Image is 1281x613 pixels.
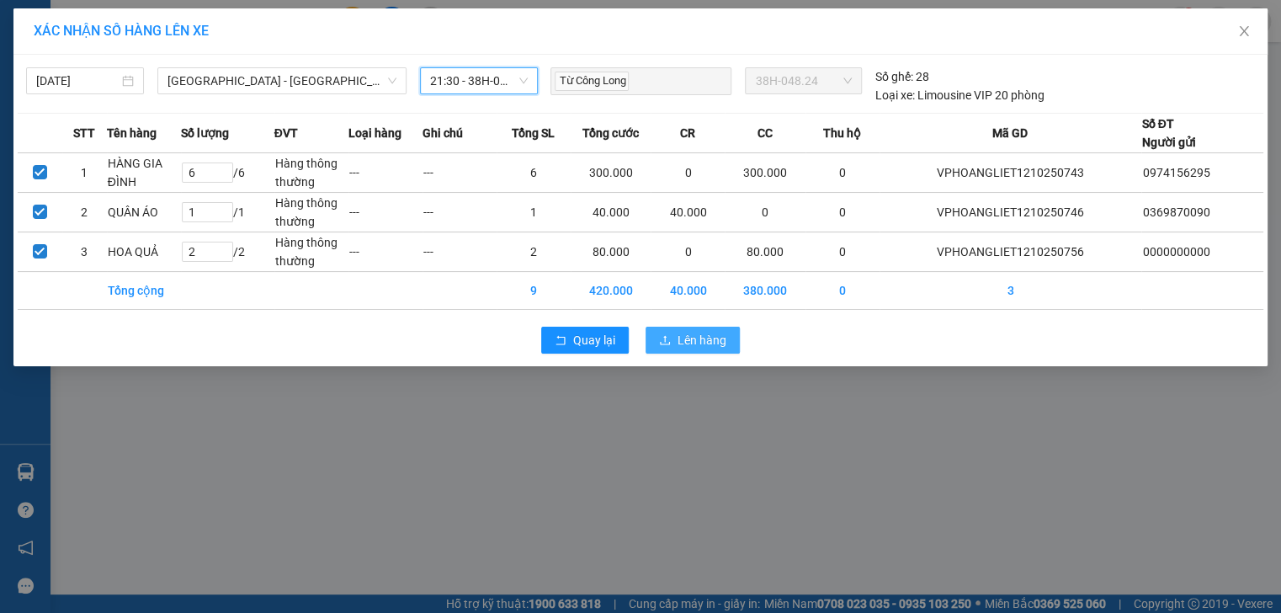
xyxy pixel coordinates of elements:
td: HOA QUẢ [107,232,181,272]
td: --- [423,193,497,232]
td: --- [348,153,423,193]
span: Loại hàng [348,124,401,142]
span: rollback [555,334,566,348]
td: / 2 [181,232,274,272]
span: 0974156295 [1142,166,1209,179]
td: QUÂN ÁO [107,193,181,232]
td: / 6 [181,153,274,193]
span: CR [680,124,695,142]
span: Số lượng [181,124,229,142]
td: 0 [651,232,725,272]
span: Thu hộ [823,124,861,142]
span: 38H-048.24 [755,68,852,93]
td: 0 [651,153,725,193]
span: Tổng SL [512,124,555,142]
span: 21:30 - 38H-048.24 [430,68,528,93]
td: 9 [497,272,571,310]
td: 40.000 [651,272,725,310]
td: VPHOANGLIET1210250743 [880,153,1142,193]
td: / 1 [181,193,274,232]
div: 28 [875,67,929,86]
td: 2 [497,232,571,272]
td: VPHOANGLIET1210250746 [880,193,1142,232]
td: Hàng thông thường [274,232,348,272]
span: 0000000000 [1142,245,1209,259]
span: close [1237,24,1251,38]
td: 300.000 [725,153,805,193]
input: 12/10/2025 [36,72,119,90]
td: 80.000 [725,232,805,272]
button: Close [1220,8,1268,56]
td: 0 [805,193,880,232]
td: --- [423,232,497,272]
td: 0 [805,272,880,310]
td: 40.000 [651,193,725,232]
td: 1 [62,153,107,193]
td: 0 [805,232,880,272]
span: Tên hàng [107,124,157,142]
td: 1 [497,193,571,232]
div: Số ĐT Người gửi [1141,115,1195,152]
span: upload [659,334,671,348]
td: HÀNG GIA ĐÌNH [107,153,181,193]
td: 6 [497,153,571,193]
td: 40.000 [571,193,651,232]
td: 80.000 [571,232,651,272]
td: 0 [805,153,880,193]
td: Hàng thông thường [274,153,348,193]
td: 2 [62,193,107,232]
td: 380.000 [725,272,805,310]
span: CC [757,124,772,142]
td: 0 [725,193,805,232]
span: STT [73,124,95,142]
span: Mã GD [992,124,1028,142]
td: 300.000 [571,153,651,193]
span: XÁC NHẬN SỐ HÀNG LÊN XE [34,23,209,39]
span: Quay lại [573,331,615,349]
span: down [387,76,397,86]
span: Loại xe: [875,86,915,104]
button: uploadLên hàng [646,327,740,354]
td: 420.000 [571,272,651,310]
td: Hàng thông thường [274,193,348,232]
td: --- [423,153,497,193]
span: Số ghế: [875,67,913,86]
span: Hà Nội - Hà Tĩnh [167,68,396,93]
span: Ghi chú [423,124,463,142]
td: 3 [880,272,1142,310]
div: Limousine VIP 20 phòng [875,86,1044,104]
span: ĐVT [274,124,298,142]
td: VPHOANGLIET1210250756 [880,232,1142,272]
td: 3 [62,232,107,272]
td: --- [348,193,423,232]
td: Tổng cộng [107,272,181,310]
span: Từ Công Long [555,72,629,91]
span: Tổng cước [582,124,639,142]
td: --- [348,232,423,272]
button: rollbackQuay lại [541,327,629,354]
span: Lên hàng [678,331,726,349]
span: 0369870090 [1142,205,1209,219]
